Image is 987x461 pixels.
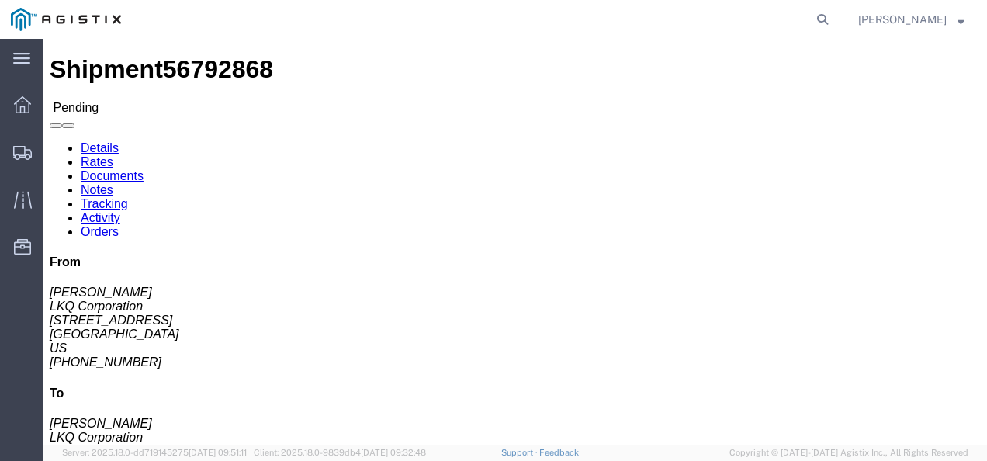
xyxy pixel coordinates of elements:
[858,11,947,28] span: Nathan Seeley
[62,448,247,457] span: Server: 2025.18.0-dd719145275
[189,448,247,457] span: [DATE] 09:51:11
[254,448,426,457] span: Client: 2025.18.0-9839db4
[729,446,968,459] span: Copyright © [DATE]-[DATE] Agistix Inc., All Rights Reserved
[43,39,987,445] iframe: FS Legacy Container
[361,448,426,457] span: [DATE] 09:32:48
[539,448,579,457] a: Feedback
[857,10,965,29] button: [PERSON_NAME]
[501,448,540,457] a: Support
[11,8,121,31] img: logo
